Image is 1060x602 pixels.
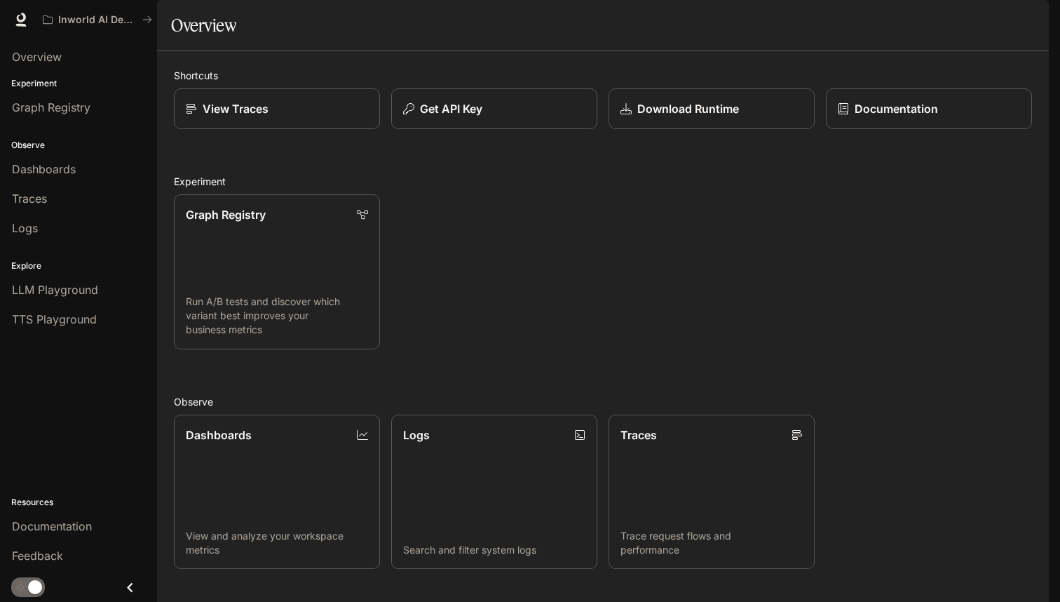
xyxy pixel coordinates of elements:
[186,427,252,443] p: Dashboards
[403,543,585,557] p: Search and filter system logs
[403,427,430,443] p: Logs
[609,88,815,129] a: Download Runtime
[637,100,739,117] p: Download Runtime
[620,427,657,443] p: Traces
[826,88,1032,129] a: Documentation
[391,88,597,129] button: Get API Key
[58,14,137,26] p: Inworld AI Demos
[36,6,158,34] button: All workspaces
[174,174,1032,189] h2: Experiment
[855,100,938,117] p: Documentation
[174,415,380,570] a: DashboardsView and analyze your workspace metrics
[203,100,269,117] p: View Traces
[186,295,368,337] p: Run A/B tests and discover which variant best improves your business metrics
[186,206,266,223] p: Graph Registry
[171,11,236,39] h1: Overview
[391,415,597,570] a: LogsSearch and filter system logs
[174,68,1032,83] h2: Shortcuts
[174,88,380,129] a: View Traces
[174,394,1032,409] h2: Observe
[609,415,815,570] a: TracesTrace request flows and performance
[174,194,380,349] a: Graph RegistryRun A/B tests and discover which variant best improves your business metrics
[186,529,368,557] p: View and analyze your workspace metrics
[620,529,803,557] p: Trace request flows and performance
[420,100,482,117] p: Get API Key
